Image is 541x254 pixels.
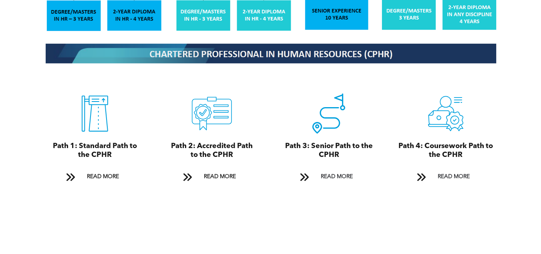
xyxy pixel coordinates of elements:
a: READ MORE [60,169,129,184]
span: Path 4: Coursework Path to the CPHR [398,142,493,158]
span: READ MORE [318,169,356,184]
span: READ MORE [201,169,239,184]
span: READ MORE [84,169,122,184]
span: READ MORE [435,169,473,184]
span: Path 2: Accredited Path to the CPHR [171,142,253,158]
span: Path 1: Standard Path to the CPHR [53,142,137,158]
span: Path 3: Senior Path to the CPHR [285,142,373,158]
a: READ MORE [177,169,246,184]
a: READ MORE [294,169,363,184]
a: READ MORE [411,169,480,184]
